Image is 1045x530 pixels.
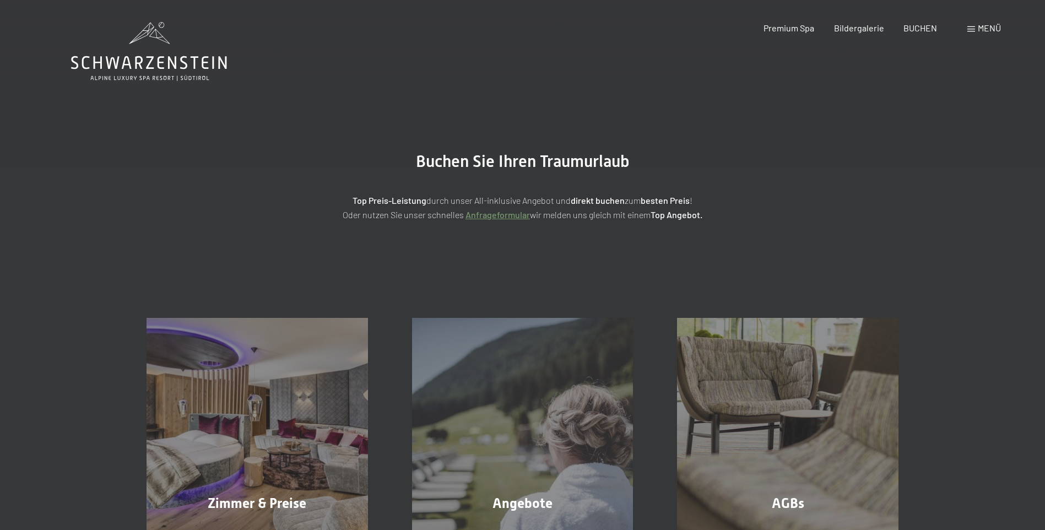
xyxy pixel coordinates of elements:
span: Angebote [492,495,553,511]
a: BUCHEN [903,23,937,33]
strong: Top Preis-Leistung [353,195,426,205]
span: Buchen Sie Ihren Traumurlaub [416,152,630,171]
a: Premium Spa [764,23,814,33]
strong: direkt buchen [571,195,625,205]
span: AGBs [772,495,804,511]
p: durch unser All-inklusive Angebot und zum ! Oder nutzen Sie unser schnelles wir melden uns gleich... [247,193,798,221]
a: Bildergalerie [834,23,884,33]
strong: Top Angebot. [651,209,702,220]
strong: besten Preis [641,195,690,205]
span: Menü [978,23,1001,33]
span: Zimmer & Preise [208,495,306,511]
a: Anfrageformular [465,209,530,220]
